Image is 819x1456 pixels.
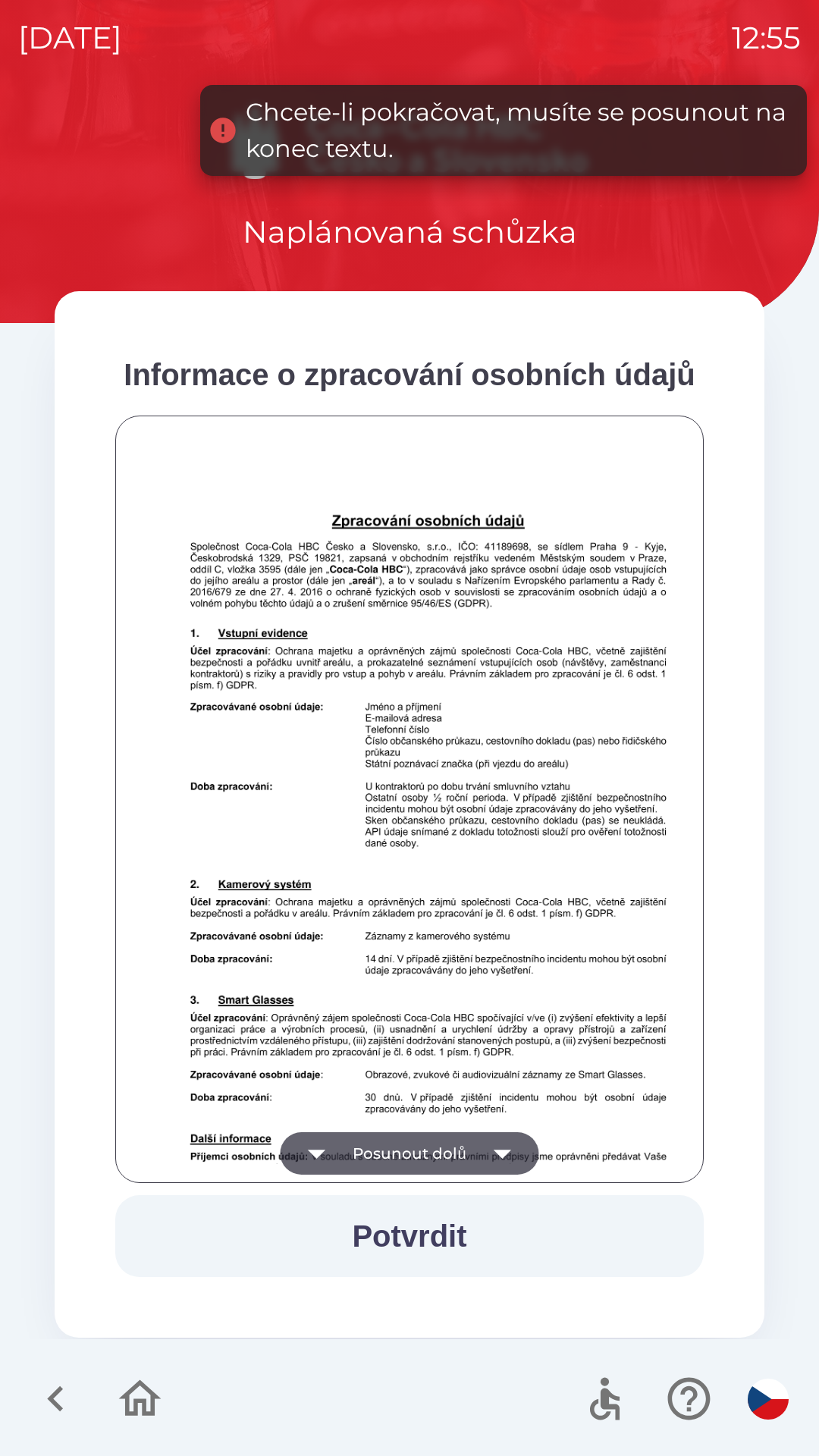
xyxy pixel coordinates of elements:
p: [DATE] [18,15,122,61]
img: cs flag [748,1379,789,1420]
img: Q8CASBIBAEgkAQCAJBIAjMjkAEwuyQpsEgEASCQBAIAkEgCASBILBcBCIQljt36XkQCAJBIAgEgSAQBIJAEJgdgQiE2SFNg0E... [134,465,723,1297]
img: Logo [55,106,764,179]
button: Potvrdit [115,1195,704,1277]
button: Posunout dolů [280,1132,538,1175]
p: 12:55 [732,15,801,61]
p: Naplánovaná schůzka [243,209,577,255]
div: Informace o zpracování osobních údajů [115,352,704,397]
div: Chcete-li pokračovat, musíte se posunout na konec textu. [246,94,792,167]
